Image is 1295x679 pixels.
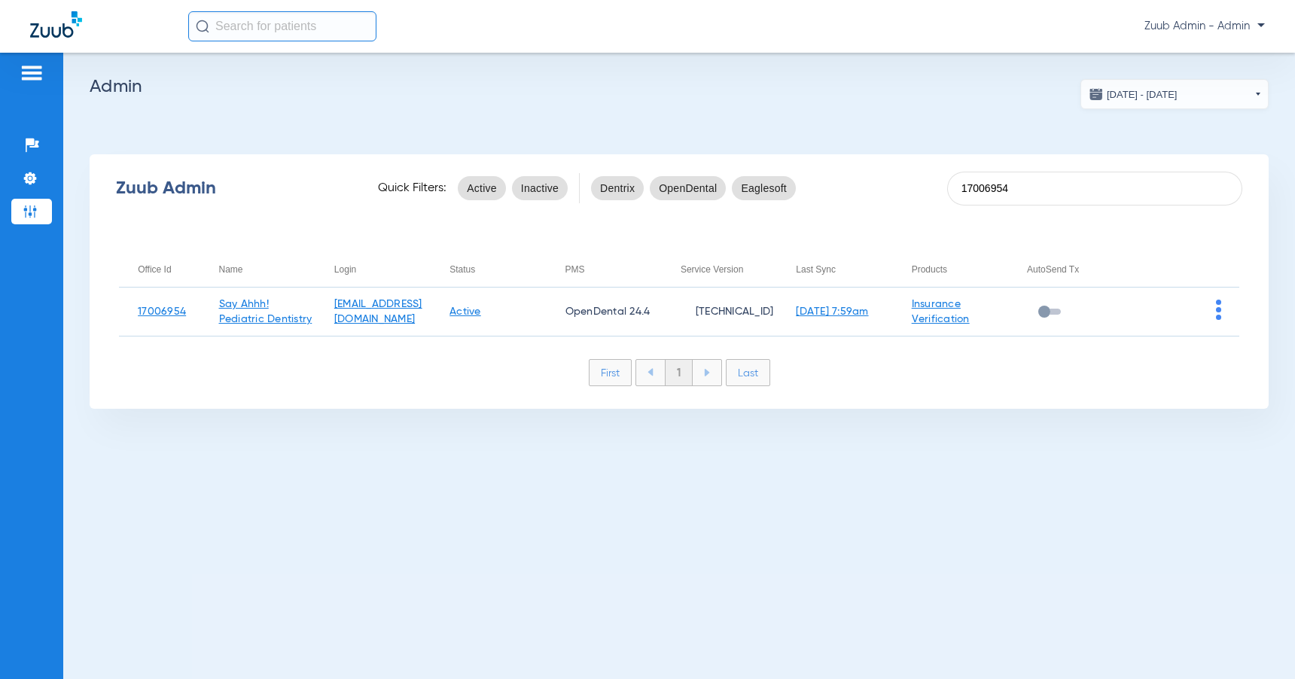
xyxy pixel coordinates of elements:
[219,261,315,278] div: Name
[20,64,44,82] img: hamburger-icon
[947,172,1242,206] input: SEARCH office ID, email, name
[188,11,376,41] input: Search for patients
[219,299,312,324] a: Say Ahhh! Pediatric Dentistry
[665,360,693,385] li: 1
[659,181,717,196] span: OpenDental
[1089,87,1104,102] img: date.svg
[547,288,662,336] td: OpenDental 24.4
[741,181,787,196] span: Eaglesoft
[521,181,559,196] span: Inactive
[449,306,481,317] a: Active
[378,181,446,196] span: Quick Filters:
[912,261,1008,278] div: Products
[449,261,475,278] div: Status
[467,181,497,196] span: Active
[1220,607,1295,679] iframe: Chat Widget
[796,261,892,278] div: Last Sync
[334,261,431,278] div: Login
[681,261,743,278] div: Service Version
[681,261,777,278] div: Service Version
[589,359,632,386] li: First
[647,368,654,376] img: arrow-left-blue.svg
[458,173,568,203] mat-chip-listbox: status-filters
[912,261,947,278] div: Products
[912,299,970,324] a: Insurance Verification
[1216,300,1221,320] img: group-dot-blue.svg
[662,288,777,336] td: [TECHNICAL_ID]
[1027,261,1079,278] div: AutoSend Tx
[449,261,546,278] div: Status
[600,181,635,196] span: Dentrix
[704,369,710,376] img: arrow-right-blue.svg
[116,181,352,196] div: Zuub Admin
[138,261,200,278] div: Office Id
[796,306,868,317] a: [DATE] 7:59am
[219,261,243,278] div: Name
[334,299,422,324] a: [EMAIL_ADDRESS][DOMAIN_NAME]
[1027,261,1123,278] div: AutoSend Tx
[565,261,662,278] div: PMS
[138,261,171,278] div: Office Id
[138,306,186,317] a: 17006954
[1080,79,1269,109] button: [DATE] - [DATE]
[591,173,796,203] mat-chip-listbox: pms-filters
[796,261,836,278] div: Last Sync
[196,20,209,33] img: Search Icon
[565,261,585,278] div: PMS
[1144,19,1265,34] span: Zuub Admin - Admin
[90,79,1269,94] h2: Admin
[726,359,770,386] li: Last
[30,11,82,38] img: Zuub Logo
[334,261,356,278] div: Login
